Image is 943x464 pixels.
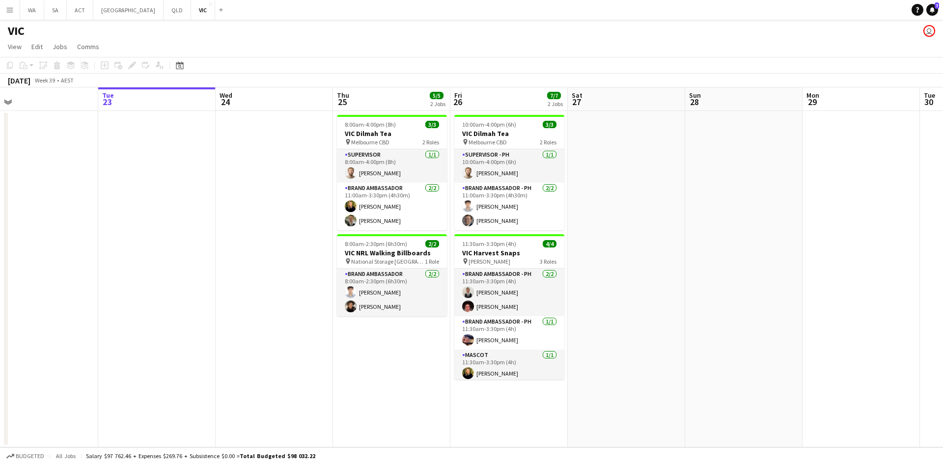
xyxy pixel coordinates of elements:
span: Sat [572,91,582,100]
a: Edit [28,40,47,53]
div: [DATE] [8,76,30,85]
div: 2 Jobs [548,100,563,108]
button: [GEOGRAPHIC_DATA] [93,0,164,20]
span: Melbourne CBD [469,138,507,146]
span: Comms [77,42,99,51]
span: 27 [570,96,582,108]
div: Salary $97 762.46 + Expenses $269.76 + Subsistence $0.00 = [86,452,315,460]
span: 25 [335,96,349,108]
button: VIC [191,0,215,20]
h3: VIC Dilmah Tea [454,129,564,138]
app-card-role: Brand Ambassador2/28:00am-2:30pm (6h30m)[PERSON_NAME][PERSON_NAME] [337,269,447,316]
button: SA [44,0,67,20]
span: 10:00am-4:00pm (6h) [462,121,516,128]
span: [PERSON_NAME] [469,258,510,265]
a: Jobs [49,40,71,53]
a: 7 [926,4,938,16]
span: 7/7 [547,92,561,99]
h3: VIC Dilmah Tea [337,129,447,138]
span: National Storage [GEOGRAPHIC_DATA], [GEOGRAPHIC_DATA], [GEOGRAPHIC_DATA], [GEOGRAPHIC_DATA], [GEO... [351,258,425,265]
span: 4/4 [543,240,556,247]
span: 8:00am-4:00pm (8h) [345,121,396,128]
span: Jobs [53,42,67,51]
span: 3/3 [543,121,556,128]
app-job-card: 8:00am-4:00pm (8h)3/3VIC Dilmah Tea Melbourne CBD2 RolesSupervisor1/18:00am-4:00pm (8h)[PERSON_NA... [337,115,447,230]
span: 5/5 [430,92,444,99]
span: 2 Roles [422,138,439,146]
span: 11:30am-3:30pm (4h) [462,240,516,247]
span: 24 [218,96,232,108]
span: All jobs [54,452,78,460]
span: 2/2 [425,240,439,247]
span: 26 [453,96,462,108]
app-card-role: Mascot1/111:30am-3:30pm (4h)[PERSON_NAME] [454,350,564,383]
button: Budgeted [5,451,46,462]
span: 1 Role [425,258,439,265]
span: Week 39 [32,77,57,84]
span: Sun [689,91,701,100]
app-card-role: Brand Ambassador - PH2/211:00am-3:30pm (4h30m)[PERSON_NAME][PERSON_NAME] [454,183,564,230]
span: Budgeted [16,453,44,460]
button: QLD [164,0,191,20]
h3: VIC Harvest Snaps [454,248,564,257]
span: Wed [220,91,232,100]
span: 28 [688,96,701,108]
app-card-role: Brand Ambassador - PH1/111:30am-3:30pm (4h)[PERSON_NAME] [454,316,564,350]
app-job-card: 10:00am-4:00pm (6h)3/3VIC Dilmah Tea Melbourne CBD2 RolesSupervisor - PH1/110:00am-4:00pm (6h)[PE... [454,115,564,230]
span: Thu [337,91,349,100]
span: Edit [31,42,43,51]
div: AEST [61,77,74,84]
span: 7 [935,2,939,9]
span: 29 [805,96,819,108]
span: Fri [454,91,462,100]
span: 3/3 [425,121,439,128]
div: 2 Jobs [430,100,445,108]
app-card-role: Supervisor - PH1/110:00am-4:00pm (6h)[PERSON_NAME] [454,149,564,183]
span: Tue [102,91,114,100]
h1: VIC [8,24,25,38]
app-card-role: Brand Ambassador - PH2/211:30am-3:30pm (4h)[PERSON_NAME][PERSON_NAME] [454,269,564,316]
span: Mon [806,91,819,100]
button: WA [20,0,44,20]
span: View [8,42,22,51]
span: Melbourne CBD [351,138,389,146]
a: View [4,40,26,53]
app-user-avatar: Declan Murray [923,25,935,37]
span: 3 Roles [540,258,556,265]
app-job-card: 11:30am-3:30pm (4h)4/4VIC Harvest Snaps [PERSON_NAME]3 RolesBrand Ambassador - PH2/211:30am-3:30p... [454,234,564,380]
app-card-role: Brand Ambassador2/211:00am-3:30pm (4h30m)[PERSON_NAME][PERSON_NAME] [337,183,447,230]
span: Tue [924,91,935,100]
a: Comms [73,40,103,53]
span: 8:00am-2:30pm (6h30m) [345,240,407,247]
span: Total Budgeted $98 032.22 [240,452,315,460]
app-card-role: Supervisor1/18:00am-4:00pm (8h)[PERSON_NAME] [337,149,447,183]
span: 2 Roles [540,138,556,146]
h3: VIC NRL Walking Billboards [337,248,447,257]
span: 23 [101,96,114,108]
span: 30 [922,96,935,108]
button: ACT [67,0,93,20]
app-job-card: 8:00am-2:30pm (6h30m)2/2VIC NRL Walking Billboards National Storage [GEOGRAPHIC_DATA], [GEOGRAPHI... [337,234,447,316]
